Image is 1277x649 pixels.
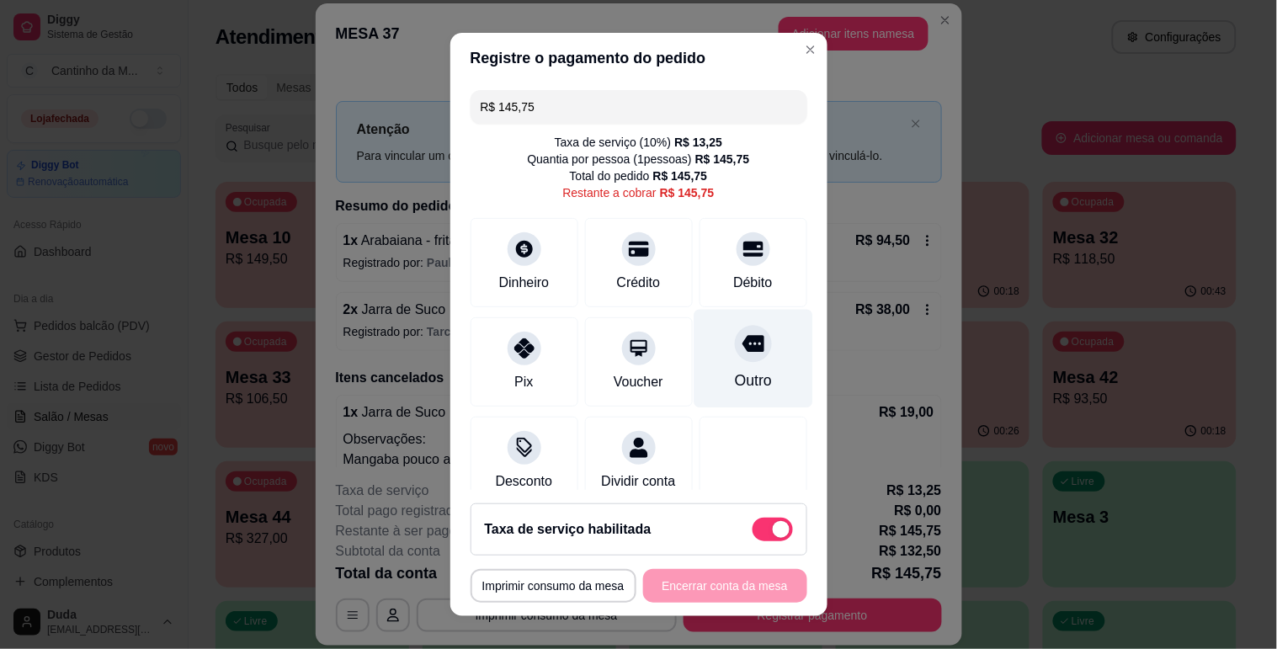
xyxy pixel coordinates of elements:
[653,168,708,184] div: R$ 145,75
[674,134,722,151] div: R$ 13,25
[563,184,715,201] div: Restante a cobrar
[797,36,824,63] button: Close
[734,370,771,391] div: Outro
[528,151,750,168] div: Quantia por pessoa ( 1 pessoas)
[481,90,797,124] input: Ex.: hambúrguer de cordeiro
[614,372,663,392] div: Voucher
[450,33,827,83] header: Registre o pagamento do pedido
[733,273,772,293] div: Débito
[601,471,675,492] div: Dividir conta
[695,151,750,168] div: R$ 145,75
[617,273,661,293] div: Crédito
[471,569,636,603] button: Imprimir consumo da mesa
[514,372,533,392] div: Pix
[496,471,553,492] div: Desconto
[570,168,708,184] div: Total do pedido
[485,519,652,540] h2: Taxa de serviço habilitada
[555,134,722,151] div: Taxa de serviço ( 10 %)
[660,184,715,201] div: R$ 145,75
[499,273,550,293] div: Dinheiro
